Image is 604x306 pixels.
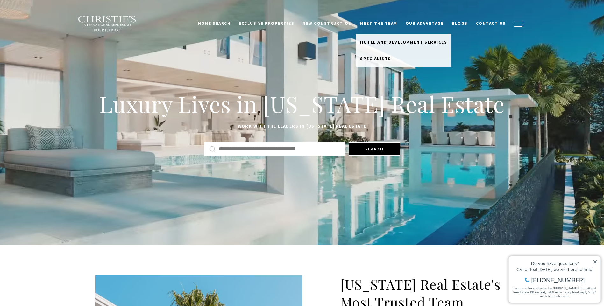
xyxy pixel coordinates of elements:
[239,21,294,26] span: Exclusive Properties
[78,16,137,32] img: Christie's International Real Estate black text logo
[298,17,356,30] a: New Construction
[302,21,352,26] span: New Construction
[95,122,509,130] p: Work with the leaders in [US_STATE] Real Estate
[452,21,468,26] span: Blogs
[406,21,444,26] span: Our Advantage
[26,30,79,36] span: [PHONE_NUMBER]
[356,50,451,67] a: Specialists
[95,90,509,118] h1: Luxury Lives in [US_STATE] Real Estate
[476,21,506,26] span: Contact Us
[8,39,91,51] span: I agree to be contacted by [PERSON_NAME] International Real Estate PR via text, call & email. To ...
[448,17,472,30] a: Blogs
[356,17,401,30] a: Meet the Team
[235,17,298,30] a: Exclusive Properties
[194,17,235,30] a: Home Search
[401,17,448,30] a: Our Advantage
[360,56,391,61] span: Specialists
[7,14,92,19] div: Do you have questions?
[7,20,92,25] div: Call or text [DATE], we are here to help!
[349,142,400,156] button: Search
[360,39,447,45] span: Hotel and Development Services
[356,34,451,50] a: Hotel and Development Services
